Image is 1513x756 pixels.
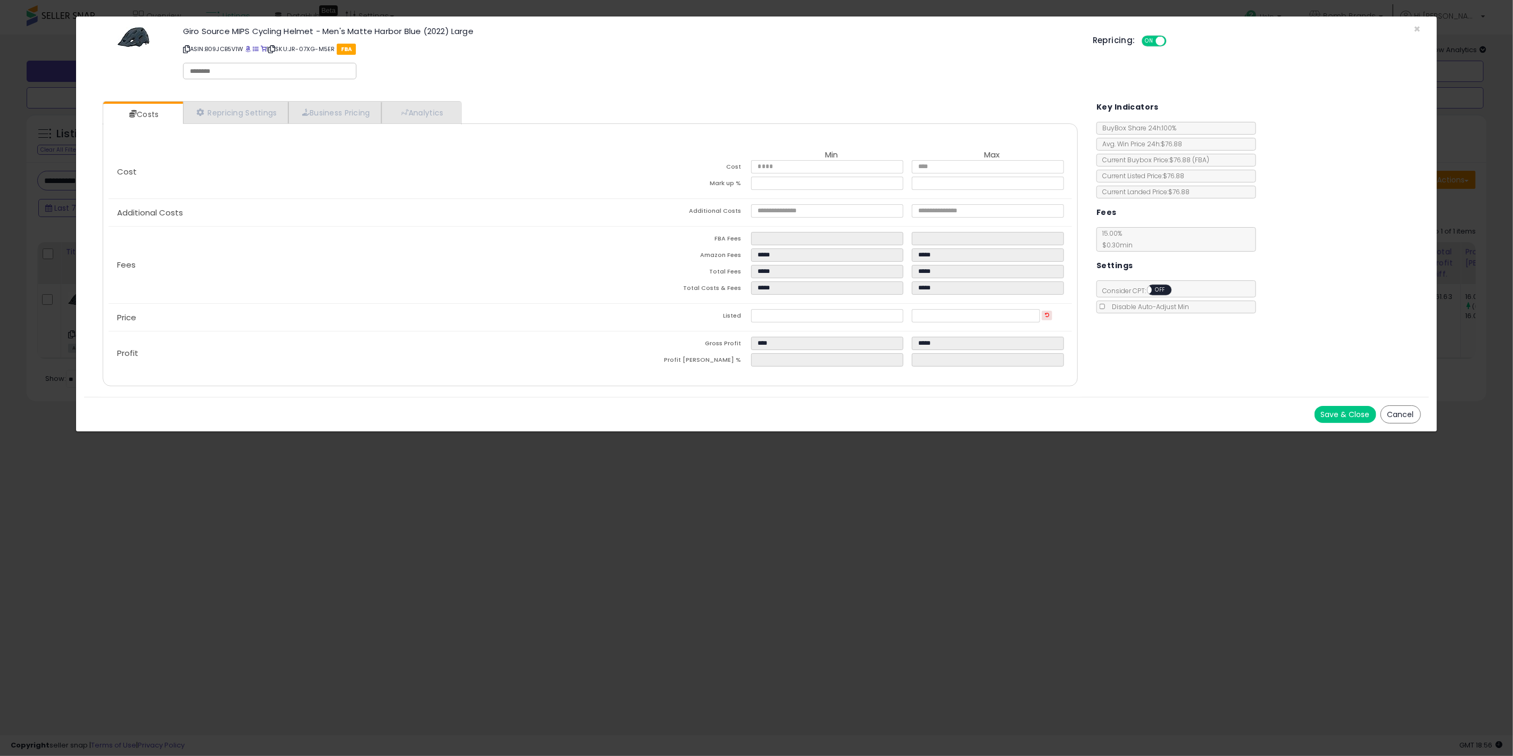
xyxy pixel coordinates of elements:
span: Avg. Win Price 24h: $76.88 [1097,139,1182,148]
td: Profit [PERSON_NAME] % [591,353,751,370]
img: 31a0oMSy5sL._SL60_.jpg [118,27,149,47]
th: Max [912,151,1073,160]
th: Min [751,151,912,160]
span: ON [1143,37,1156,46]
span: OFF [1165,37,1182,46]
p: Additional Costs [109,209,591,217]
a: Repricing Settings [183,102,288,123]
button: Save & Close [1315,406,1376,423]
span: Current Listed Price: $76.88 [1097,171,1184,180]
td: Total Costs & Fees [591,281,751,298]
p: Fees [109,261,591,269]
h5: Repricing: [1093,36,1135,45]
td: Gross Profit [591,337,751,353]
span: × [1414,21,1421,37]
a: BuyBox page [245,45,251,53]
a: Costs [103,104,182,125]
td: Additional Costs [591,204,751,221]
h5: Settings [1096,259,1133,272]
a: All offer listings [253,45,259,53]
a: Business Pricing [288,102,381,123]
td: Listed [591,309,751,326]
span: BuyBox Share 24h: 100% [1097,123,1176,132]
p: Profit [109,349,591,358]
p: Cost [109,168,591,176]
span: $0.30 min [1097,240,1133,250]
td: Mark up % [591,177,751,193]
span: FBA [337,44,356,55]
h5: Key Indicators [1096,101,1159,114]
span: Current Landed Price: $76.88 [1097,187,1190,196]
p: ASIN: B09JCB5V1W | SKU: JR-07XG-M5ER [183,40,1077,57]
span: ( FBA ) [1192,155,1209,164]
h3: Giro Source MIPS Cycling Helmet - Men's Matte Harbor Blue (2022) Large [183,27,1077,35]
p: Price [109,313,591,322]
td: FBA Fees [591,232,751,248]
button: Cancel [1381,405,1421,423]
span: Disable Auto-Adjust Min [1107,302,1189,311]
span: 15.00 % [1097,229,1133,250]
td: Amazon Fees [591,248,751,265]
span: Consider CPT: [1097,286,1186,295]
span: OFF [1152,286,1169,295]
a: Your listing only [261,45,267,53]
a: Analytics [381,102,460,123]
h5: Fees [1096,206,1117,219]
td: Total Fees [591,265,751,281]
span: Current Buybox Price: [1097,155,1209,164]
span: $76.88 [1169,155,1209,164]
td: Cost [591,160,751,177]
